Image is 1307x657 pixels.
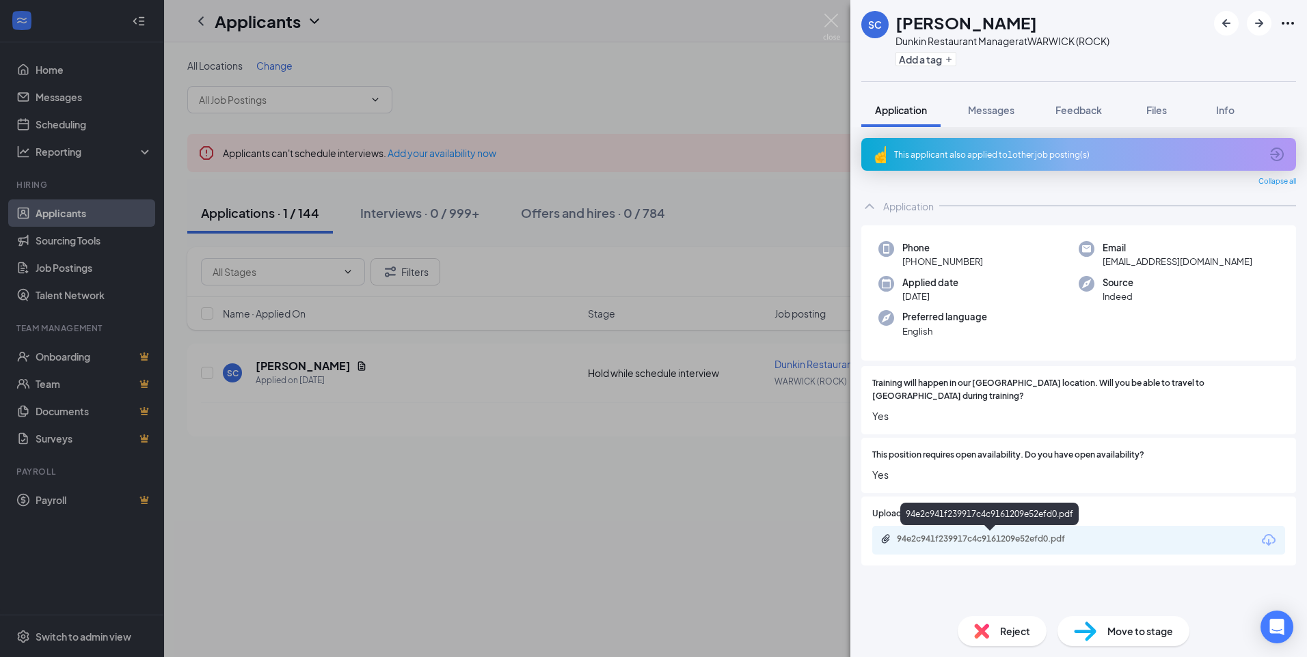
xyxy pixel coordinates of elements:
[868,18,882,31] div: SC
[1000,624,1030,639] span: Reject
[1258,176,1296,187] span: Collapse all
[1218,15,1235,31] svg: ArrowLeftNew
[883,199,934,213] div: Application
[1247,11,1271,36] button: ArrowRight
[1103,255,1252,268] span: [EMAIL_ADDRESS][DOMAIN_NAME]
[895,34,1109,48] div: Dunkin Restaurant Manager at WARWICK (ROCK)
[1055,104,1102,116] span: Feedback
[900,503,1079,525] div: 94e2c941f239917c4c9161209e52efd0.pdf
[1103,241,1252,255] span: Email
[897,533,1088,544] div: 94e2c941f239917c4c9161209e52efd0.pdf
[902,241,983,255] span: Phone
[861,198,878,214] svg: ChevronUp
[880,533,891,544] svg: Paperclip
[902,290,958,303] span: [DATE]
[902,276,958,290] span: Applied date
[1146,104,1167,116] span: Files
[895,52,956,66] button: PlusAdd a tag
[902,310,987,324] span: Preferred language
[902,324,987,338] span: English
[894,149,1261,160] div: This applicant also applied to 1 other job posting(s)
[1107,624,1173,639] span: Move to stage
[968,104,1014,116] span: Messages
[872,467,1285,482] span: Yes
[1261,611,1293,643] div: Open Intercom Messenger
[872,507,934,520] span: Upload Resume
[1216,104,1235,116] span: Info
[1251,15,1267,31] svg: ArrowRight
[875,104,927,116] span: Application
[872,449,1144,462] span: This position requires open availability. Do you have open availability?
[1280,15,1296,31] svg: Ellipses
[902,255,983,268] span: [PHONE_NUMBER]
[945,55,953,64] svg: Plus
[1103,290,1133,303] span: Indeed
[1269,146,1285,163] svg: ArrowCircle
[872,408,1285,423] span: Yes
[880,533,1102,546] a: Paperclip94e2c941f239917c4c9161209e52efd0.pdf
[872,377,1285,403] span: Training will happen in our [GEOGRAPHIC_DATA] location. Will you be able to travel to [GEOGRAPHIC...
[1261,532,1277,548] svg: Download
[895,11,1037,34] h1: [PERSON_NAME]
[1214,11,1239,36] button: ArrowLeftNew
[1103,276,1133,290] span: Source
